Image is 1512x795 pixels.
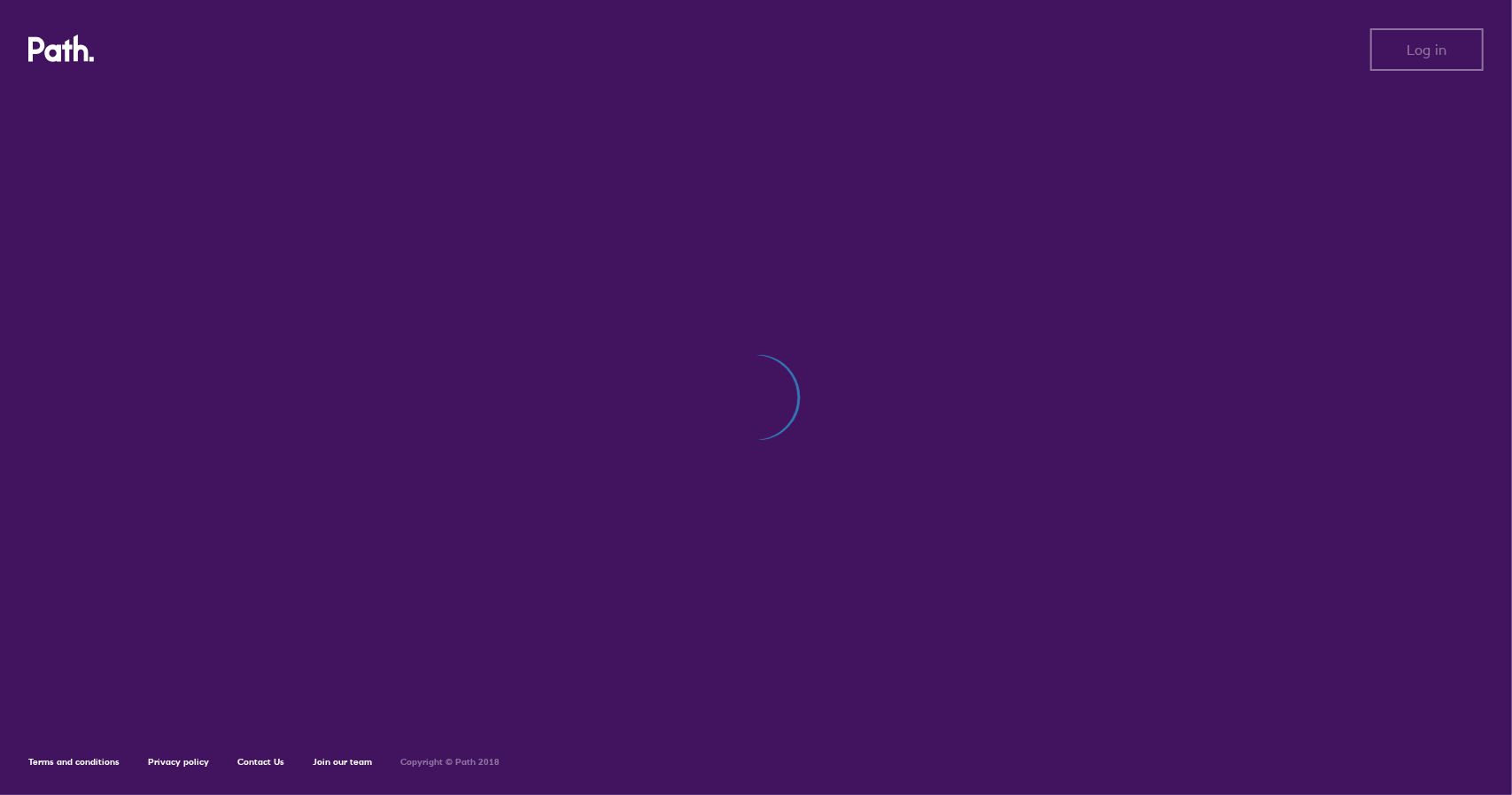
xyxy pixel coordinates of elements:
h6: Copyright © Path 2018 [400,757,500,768]
button: Log in [1370,28,1484,71]
a: Terms and conditions [28,756,120,768]
span: Log in [1407,42,1447,58]
a: Privacy policy [148,756,209,768]
a: Join our team [313,756,372,768]
a: Contact Us [237,756,284,768]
